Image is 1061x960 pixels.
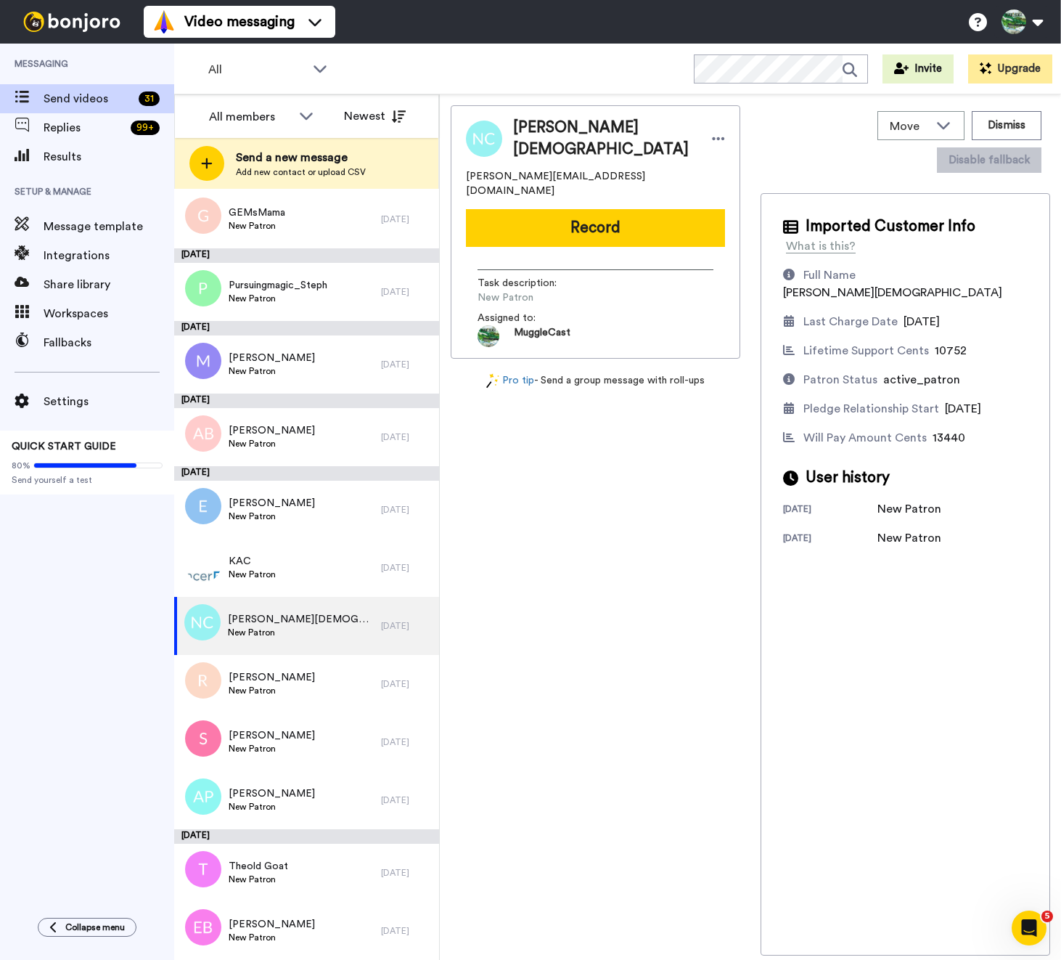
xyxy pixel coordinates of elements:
[229,206,285,220] span: GEMsMama
[803,371,877,389] div: Patron Status
[12,460,30,471] span: 80%
[229,874,288,885] span: New Patron
[229,728,315,743] span: [PERSON_NAME]
[806,467,890,489] span: User history
[478,276,579,290] span: Task description :
[44,119,125,137] span: Replies
[65,922,125,933] span: Collapse menu
[12,442,116,452] span: QUICK START GUIDE
[185,546,221,582] img: 8a734767-fa14-4bf3-a093-d001032ce223.jpg
[174,394,439,408] div: [DATE]
[152,10,176,33] img: vm-color.svg
[44,148,174,166] span: Results
[514,325,570,347] span: MuggleCast
[381,431,432,443] div: [DATE]
[174,248,439,263] div: [DATE]
[229,685,315,696] span: New Patron
[185,488,221,524] img: e.png
[185,270,221,306] img: p.png
[381,736,432,748] div: [DATE]
[381,286,432,298] div: [DATE]
[139,91,160,106] div: 31
[933,432,965,444] span: 13440
[478,311,579,325] span: Assigned to:
[44,247,174,264] span: Integrations
[185,198,221,234] img: g.png
[174,466,439,481] div: [DATE]
[478,325,499,347] img: b5187705-e1ce-43ec-b053-4a9ce62e9724-1578499620.jpg
[229,917,315,932] span: [PERSON_NAME]
[229,220,285,232] span: New Patron
[174,321,439,335] div: [DATE]
[1041,911,1053,922] span: 5
[945,403,981,415] span: [DATE]
[185,343,221,379] img: m.png
[229,786,315,801] span: [PERSON_NAME]
[806,216,975,237] span: Imported Customer Info
[131,121,160,135] div: 99 +
[229,510,315,522] span: New Patron
[904,316,940,328] span: [DATE]
[381,925,432,937] div: [DATE]
[882,54,954,84] a: Invite
[44,90,133,107] span: Send videos
[937,147,1041,173] button: Disable fallback
[803,313,898,330] div: Last Charge Date
[44,305,174,322] span: Workspaces
[44,276,174,293] span: Share library
[229,496,315,510] span: [PERSON_NAME]
[381,562,432,574] div: [DATE]
[229,801,315,813] span: New Patron
[229,438,315,450] span: New Patron
[381,678,432,690] div: [DATE]
[803,342,929,359] div: Lifetime Support Cents
[786,237,856,255] div: What is this?
[803,267,856,284] div: Full Name
[228,627,374,638] span: New Patron
[381,794,432,806] div: [DATE]
[803,400,939,418] div: Pledge Relationship Start
[185,778,221,815] img: ap.png
[209,108,292,126] div: All members
[783,503,877,518] div: [DATE]
[890,118,929,135] span: Move
[229,569,276,580] span: New Patron
[229,670,315,685] span: [PERSON_NAME]
[451,373,740,389] div: - Send a group message with roll-ups
[38,918,136,937] button: Collapse menu
[12,474,163,486] span: Send yourself a test
[185,415,221,452] img: ab.png
[236,166,366,178] span: Add new contact or upload CSV
[228,612,374,627] span: [PERSON_NAME][DEMOGRAPHIC_DATA]
[229,859,288,874] span: Theold Goat
[1012,911,1046,945] iframe: Intercom live chat
[229,554,276,569] span: KAC
[466,121,502,157] img: Image of Neil Christians
[968,54,1052,84] button: Upgrade
[513,117,697,160] span: [PERSON_NAME][DEMOGRAPHIC_DATA]
[229,278,327,293] span: Pursuingmagic_Steph
[486,373,499,389] img: magic-wand.svg
[229,293,327,304] span: New Patron
[883,374,960,386] span: active_patron
[229,743,315,754] span: New Patron
[184,12,295,32] span: Video messaging
[486,373,534,389] a: Pro tip
[935,345,967,357] span: 10752
[229,351,315,365] span: [PERSON_NAME]
[381,867,432,879] div: [DATE]
[229,365,315,377] span: New Patron
[783,287,1002,298] span: [PERSON_NAME][DEMOGRAPHIC_DATA]
[174,829,439,844] div: [DATE]
[208,61,306,78] span: All
[466,209,725,247] button: Record
[877,500,950,518] div: New Patron
[381,359,432,370] div: [DATE]
[381,620,432,632] div: [DATE]
[17,12,126,32] img: bj-logo-header-white.svg
[185,909,221,945] img: eb.png
[333,102,417,131] button: Newest
[381,213,432,225] div: [DATE]
[185,851,221,887] img: t.png
[478,290,615,305] span: New Patron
